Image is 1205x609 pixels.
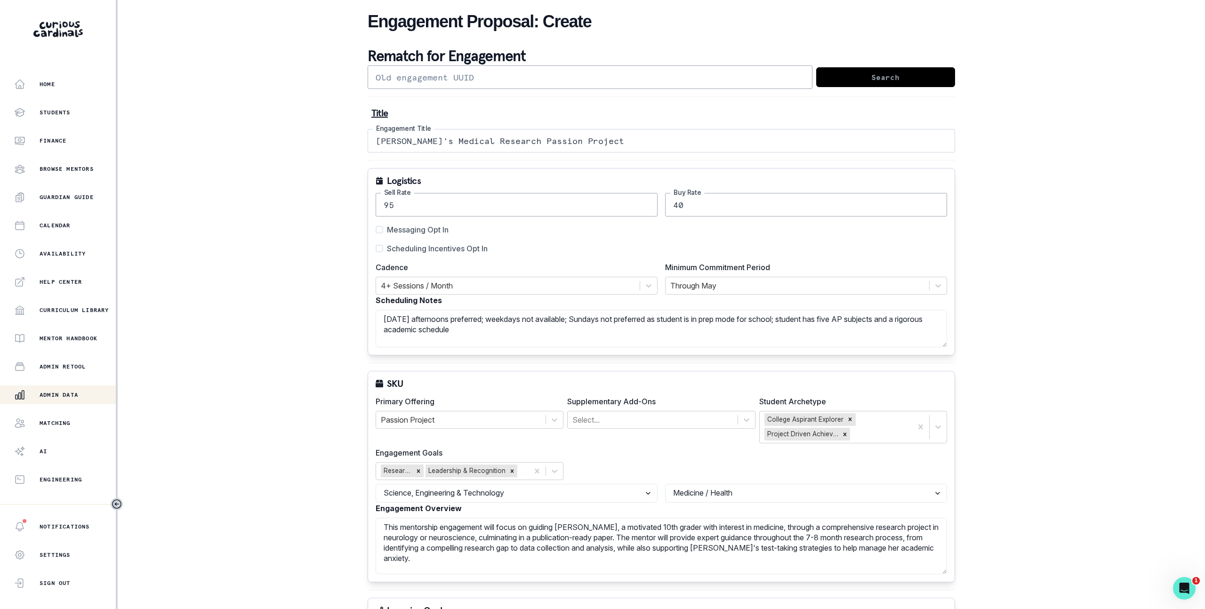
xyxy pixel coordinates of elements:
[376,518,947,574] textarea: This mentorship engagement will focus on guiding [PERSON_NAME], a motivated 10th grader with inte...
[371,108,951,118] p: Title
[387,176,421,185] p: Logistics
[845,413,855,425] div: Remove College Aspirant Explorer
[426,465,507,477] div: Leadership & Recognition
[40,278,82,286] p: Help Center
[1173,577,1196,600] iframe: Intercom live chat
[33,21,83,37] img: Curious Cardinals Logo
[111,498,123,510] button: Toggle sidebar
[665,262,941,273] label: Minimum Commitment Period
[381,465,413,477] div: Research
[40,137,66,144] p: Finance
[764,413,845,425] div: College Aspirant Explorer
[567,396,749,407] label: Supplementary Add-Ons
[40,551,71,559] p: Settings
[40,523,90,530] p: Notifications
[40,419,71,427] p: Matching
[507,465,517,477] div: Remove Leadership & Recognition
[40,579,71,587] p: Sign Out
[1192,577,1200,585] span: 1
[413,465,424,477] div: Remove Research
[376,295,941,306] label: Scheduling Notes
[387,224,449,235] span: Messaging Opt In
[40,363,86,370] p: Admin Retool
[40,80,55,88] p: Home
[368,65,812,89] input: Old engagement UUID
[40,306,109,314] p: Curriculum Library
[376,503,941,514] label: Engagement Overview
[40,193,94,201] p: Guardian Guide
[764,428,840,440] div: Project Driven Achiever
[40,476,82,483] p: Engineering
[387,243,488,254] span: Scheduling Incentives Opt In
[40,335,97,342] p: Mentor Handbook
[816,67,956,87] button: Search
[387,379,403,388] p: SKU
[40,109,71,116] p: Students
[40,250,86,257] p: Availability
[376,262,652,273] label: Cadence
[40,391,78,399] p: Admin Data
[40,222,71,229] p: Calendar
[376,310,947,347] textarea: [DATE] afternoons preferred; weekdays not available; Sundays not preferred as student is in prep ...
[368,47,955,65] p: Rematch for Engagement
[40,448,47,455] p: AI
[759,396,941,407] label: Student Archetype
[40,165,94,173] p: Browse Mentors
[840,428,850,440] div: Remove Project Driven Achiever
[376,396,558,407] label: Primary Offering
[368,11,955,32] h2: Engagement Proposal: Create
[376,447,558,458] label: Engagement Goals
